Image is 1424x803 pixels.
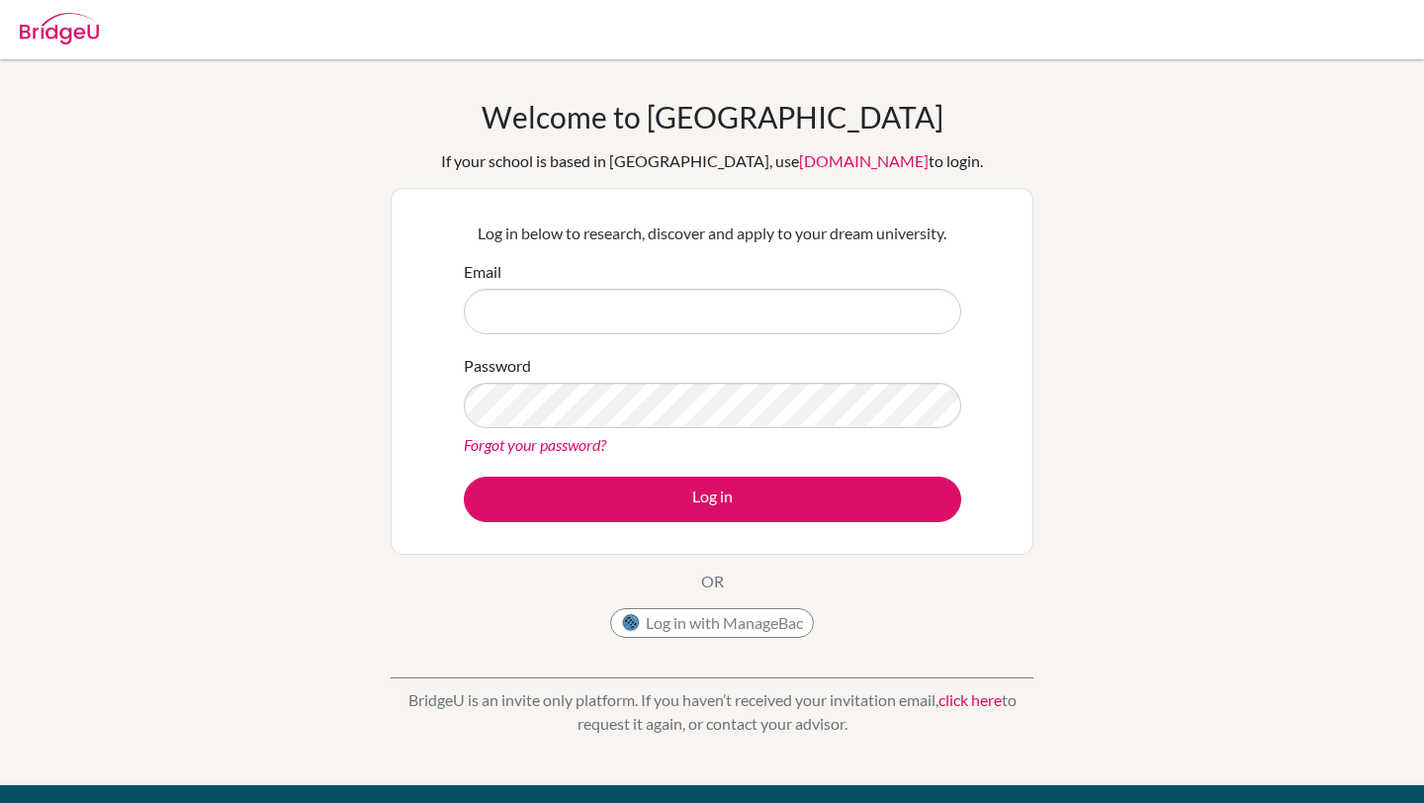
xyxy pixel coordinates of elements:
label: Password [464,354,531,378]
img: Bridge-U [20,13,99,45]
div: If your school is based in [GEOGRAPHIC_DATA], use to login. [441,149,983,173]
label: Email [464,260,501,284]
h1: Welcome to [GEOGRAPHIC_DATA] [482,99,943,134]
p: Log in below to research, discover and apply to your dream university. [464,222,961,245]
button: Log in with ManageBac [610,608,814,638]
p: BridgeU is an invite only platform. If you haven’t received your invitation email, to request it ... [391,688,1033,736]
p: OR [701,570,724,593]
a: click here [938,690,1002,709]
button: Log in [464,477,961,522]
a: Forgot your password? [464,435,606,454]
a: [DOMAIN_NAME] [799,151,929,170]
